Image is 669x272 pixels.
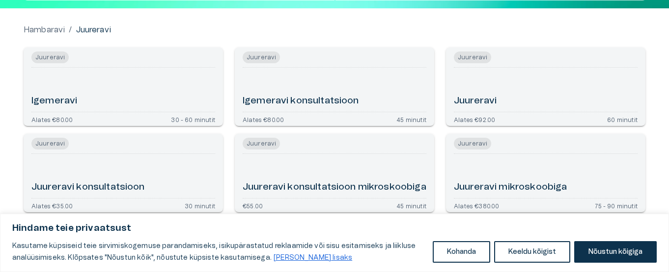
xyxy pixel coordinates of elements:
[243,138,280,149] span: Juureravi
[243,202,263,208] p: €55.00
[235,134,434,212] a: Open service booking details
[454,95,497,108] h6: Juureravi
[76,24,111,36] p: Juureravi
[396,116,426,122] p: 45 minutit
[494,241,570,263] button: Keeldu kõigist
[31,138,69,149] span: Juureravi
[243,181,426,194] h6: Juureravi konsultatsioon mikroskoobiga
[396,202,426,208] p: 45 minutit
[595,202,638,208] p: 75 - 90 minutit
[24,48,223,126] a: Open service booking details
[12,223,657,234] p: Hindame teie privaatsust
[454,202,499,208] p: Alates €380.00
[235,48,434,126] a: Open service booking details
[171,116,215,122] p: 30 - 60 minutit
[607,116,638,122] p: 60 minutit
[31,202,73,208] p: Alates €35.00
[454,116,495,122] p: Alates €92.00
[454,181,567,194] h6: Juureravi mikroskoobiga
[24,24,65,36] a: Hambaravi
[454,138,491,149] span: Juureravi
[446,134,645,212] a: Open service booking details
[185,202,215,208] p: 30 minutit
[454,51,491,63] span: Juureravi
[31,181,145,194] h6: Juureravi konsultatsioon
[24,134,223,212] a: Open service booking details
[446,48,645,126] a: Open service booking details
[31,95,77,108] h6: Igemeravi
[50,8,65,16] span: Help
[31,51,69,63] span: Juureravi
[433,241,490,263] button: Kohanda
[243,95,359,108] h6: Igemeravi konsultatsioon
[273,254,353,262] a: Loe lisaks
[243,51,280,63] span: Juureravi
[31,116,73,122] p: Alates €80.00
[69,24,72,36] p: /
[243,116,284,122] p: Alates €80.00
[12,240,425,264] p: Kasutame küpsiseid teie sirvimiskogemuse parandamiseks, isikupärastatud reklaamide või sisu esita...
[574,241,657,263] button: Nõustun kõigiga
